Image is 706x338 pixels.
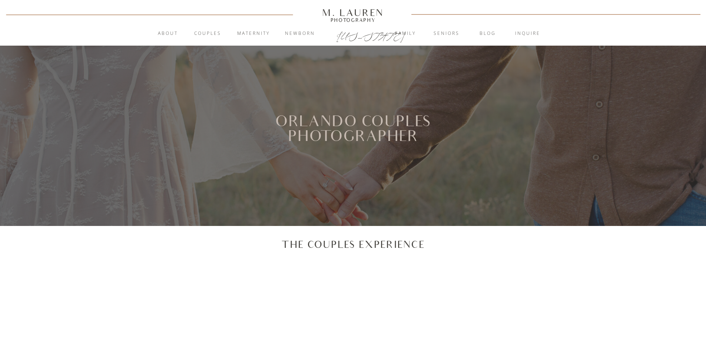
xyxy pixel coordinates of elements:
a: Couples [188,30,228,37]
a: Photography [319,18,387,22]
a: About [154,30,182,37]
a: blog [468,30,508,37]
a: M. Lauren [300,9,406,17]
h1: Orlando Couples Photographer [263,114,443,163]
p: The Couples Experience [281,238,425,250]
a: Seniors [427,30,467,37]
a: Family [385,30,425,37]
a: inquire [508,30,548,37]
a: [US_STATE] [337,30,370,39]
a: Newborn [280,30,320,37]
a: Maternity [233,30,274,37]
